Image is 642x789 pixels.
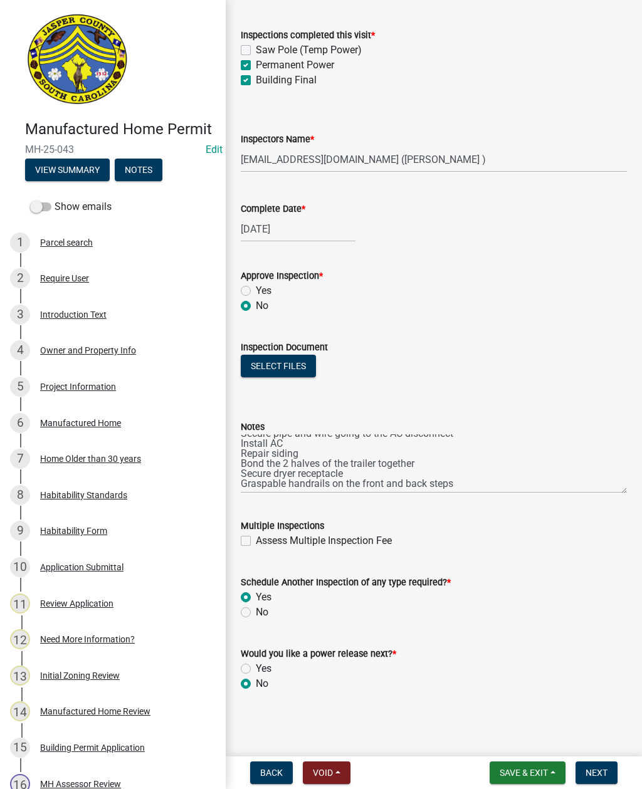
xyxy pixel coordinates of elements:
[10,449,30,469] div: 7
[576,761,618,784] button: Next
[25,159,110,181] button: View Summary
[241,205,305,214] label: Complete Date
[115,165,162,175] wm-modal-confirm: Notes
[10,377,30,397] div: 5
[206,144,223,155] a: Edit
[241,135,314,144] label: Inspectors Name
[40,274,89,283] div: Require User
[256,590,271,605] label: Yes
[10,340,30,360] div: 4
[10,666,30,686] div: 13
[40,780,121,788] div: MH Assessor Review
[40,671,120,680] div: Initial Zoning Review
[40,526,107,535] div: Habitability Form
[115,159,162,181] button: Notes
[256,298,268,313] label: No
[256,605,268,620] label: No
[40,310,107,319] div: Introduction Text
[40,419,121,427] div: Manufactured Home
[241,650,396,659] label: Would you like a power release next?
[241,423,265,432] label: Notes
[260,768,283,778] span: Back
[40,382,116,391] div: Project Information
[256,283,271,298] label: Yes
[313,768,333,778] span: Void
[256,661,271,676] label: Yes
[256,676,268,691] label: No
[206,144,223,155] wm-modal-confirm: Edit Application Number
[40,491,127,499] div: Habitability Standards
[40,454,141,463] div: Home Older than 30 years
[25,165,110,175] wm-modal-confirm: Summary
[40,635,135,644] div: Need More Information?
[40,743,145,752] div: Building Permit Application
[241,31,375,40] label: Inspections completed this visit
[241,578,451,587] label: Schedule Another Inspection of any type required?
[10,233,30,253] div: 1
[10,738,30,758] div: 15
[256,73,317,88] label: Building Final
[10,629,30,649] div: 12
[303,761,350,784] button: Void
[25,13,130,107] img: Jasper County, South Carolina
[40,238,93,247] div: Parcel search
[10,305,30,325] div: 3
[25,120,216,138] h4: Manufactured Home Permit
[256,43,362,58] label: Saw Pole (Temp Power)
[10,413,30,433] div: 6
[10,701,30,721] div: 14
[241,343,328,352] label: Inspection Document
[241,355,316,377] button: Select files
[40,346,136,355] div: Owner and Property Info
[586,768,608,778] span: Next
[30,199,112,214] label: Show emails
[10,557,30,577] div: 10
[256,58,334,73] label: Permanent Power
[10,268,30,288] div: 2
[256,533,392,548] label: Assess Multiple Inspection Fee
[40,707,150,716] div: Manufactured Home Review
[500,768,548,778] span: Save & Exit
[241,522,324,531] label: Multiple Inspections
[250,761,293,784] button: Back
[241,272,323,281] label: Approve Inspection
[10,521,30,541] div: 9
[490,761,566,784] button: Save & Exit
[241,216,355,242] input: mm/dd/yyyy
[10,593,30,614] div: 11
[25,144,201,155] span: MH-25-043
[40,599,113,608] div: Review Application
[10,485,30,505] div: 8
[40,563,124,572] div: Application Submittal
